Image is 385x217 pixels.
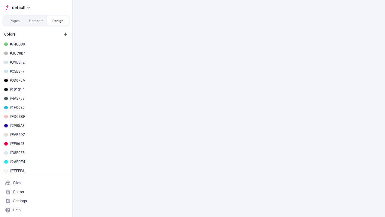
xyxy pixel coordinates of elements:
[2,3,32,12] button: Select site
[10,42,67,47] div: #74CD80
[10,69,67,74] div: #C5E8F7
[12,4,26,11] span: default
[10,114,67,119] div: #FDC3BF
[4,32,60,37] div: Colors
[47,16,69,25] button: Design
[4,16,25,25] button: Pages
[13,208,21,212] div: Help
[13,199,27,203] div: Settings
[10,60,67,65] div: #D9E8F2
[10,141,67,146] div: #EF0648
[10,78,67,83] div: #0D070A
[10,159,67,164] div: #2AEDF4
[10,150,67,155] div: #D8F0F8
[10,132,67,137] div: #EAE2D7
[13,190,24,194] div: Forms
[13,181,21,185] div: Files
[10,96,67,101] div: #4A5759
[10,123,67,128] div: #2905A8
[10,87,67,92] div: #101314
[10,51,67,56] div: #BCC0B4
[10,105,67,110] div: #1FC0E0
[10,168,67,173] div: #FFFEFA
[25,16,47,25] button: Elements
